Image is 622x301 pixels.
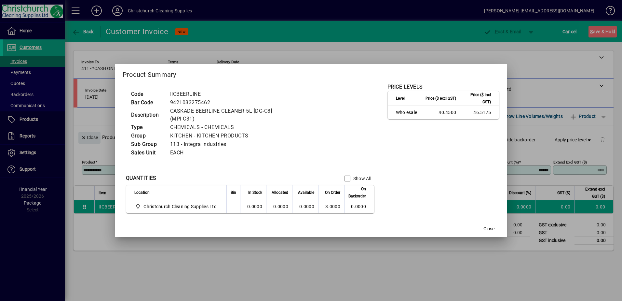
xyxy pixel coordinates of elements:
[266,200,292,213] td: 0.0000
[464,91,491,106] span: Price ($ incl GST)
[348,185,366,200] span: On Backorder
[344,200,374,213] td: 0.0000
[272,189,288,196] span: Allocated
[479,223,499,235] button: Close
[167,149,285,157] td: EACH
[292,200,318,213] td: 0.0000
[126,174,156,182] div: QUANTITIES
[167,140,285,149] td: 113 - Integra Industries
[421,106,460,119] td: 40.4500
[134,189,150,196] span: Location
[128,132,167,140] td: Group
[167,123,285,132] td: CHEMICALS - CHEMICALS
[167,132,285,140] td: KITCHEN - KITCHEN PRODUCTS
[115,64,507,83] h2: Product Summary
[298,189,314,196] span: Available
[483,225,494,232] span: Close
[167,98,285,107] td: 9421033275462
[396,109,417,116] span: Wholesale
[128,107,167,123] td: Description
[167,107,285,123] td: CASKADE BEERLINE CLEANER 5L [DG-C8] (MPI C31)
[167,90,285,98] td: IICBEERLINE
[426,95,456,102] span: Price ($ excl GST)
[460,106,499,119] td: 46.5175
[396,95,405,102] span: Level
[128,90,167,98] td: Code
[325,189,340,196] span: On Order
[128,98,167,107] td: Bar Code
[248,189,262,196] span: In Stock
[128,123,167,132] td: Type
[352,175,371,182] label: Show All
[143,203,217,210] span: Christchurch Cleaning Supplies Ltd
[134,203,219,210] span: Christchurch Cleaning Supplies Ltd
[231,189,236,196] span: Bin
[325,204,340,209] span: 3.0000
[240,200,266,213] td: 0.0000
[128,149,167,157] td: Sales Unit
[128,140,167,149] td: Sub Group
[387,83,423,91] div: PRICE LEVELS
